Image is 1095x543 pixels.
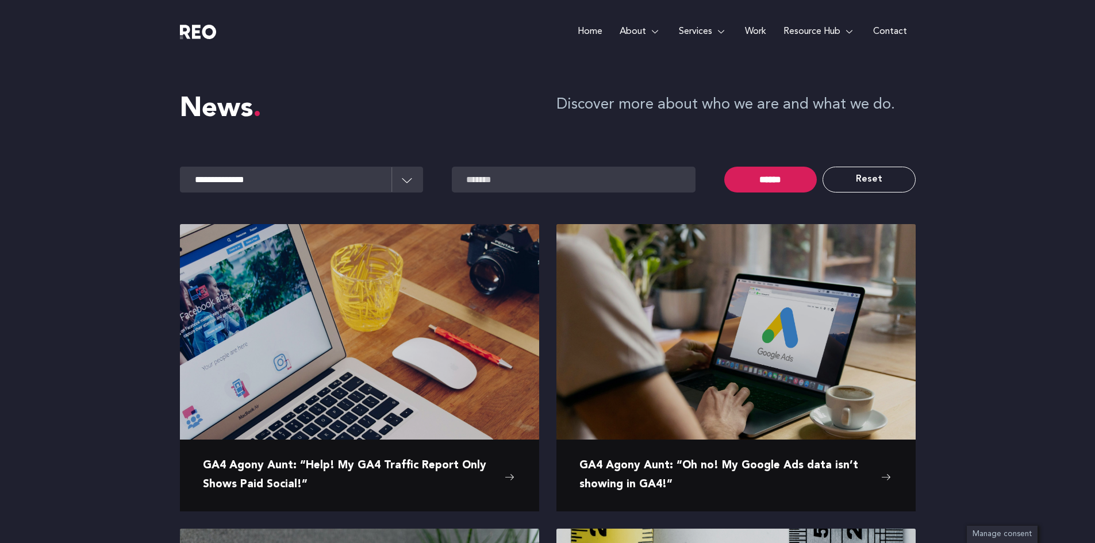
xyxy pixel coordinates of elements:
span: GA4 Agony Aunt: “Oh no! My Google Ads data isn’t showing in GA4!” [579,457,875,494]
span: Manage consent [973,530,1032,538]
a: GA4 Agony Aunt: “Help! My GA4 Traffic Report Only Shows Paid Social!” [203,457,516,494]
span: GA4 Agony Aunt: “Help! My GA4 Traffic Report Only Shows Paid Social!” [203,457,499,494]
a: Reset [823,167,915,192]
p: Discover more about who we are and what we do. [556,94,916,116]
a: GA4 Agony Aunt: “Oh no! My Google Ads data isn’t showing in GA4!” [579,457,893,494]
span: News [180,95,262,123]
